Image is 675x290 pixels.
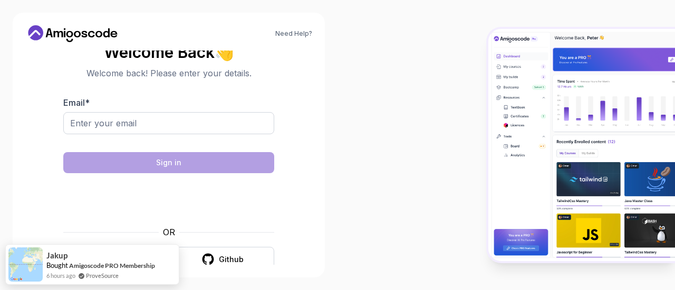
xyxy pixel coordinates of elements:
[63,97,90,108] label: Email *
[171,247,274,272] button: Github
[63,44,274,61] h2: Welcome Back
[46,251,67,260] span: Jakup
[69,262,155,269] a: Amigoscode PRO Membership
[8,247,43,282] img: provesource social proof notification image
[46,271,75,280] span: 6 hours ago
[219,254,244,265] div: Github
[275,29,312,38] a: Need Help?
[63,67,274,79] p: Welcome back! Please enter your details.
[89,179,248,219] iframe: Widget contenant une case à cocher pour le défi de sécurité hCaptcha
[163,226,175,238] p: OR
[156,157,181,168] div: Sign in
[63,152,274,173] button: Sign in
[46,261,68,269] span: Bought
[86,271,119,280] a: ProveSource
[214,44,234,61] span: 👋
[25,25,120,42] a: Home link
[63,112,274,134] input: Enter your email
[488,29,675,261] img: Amigoscode Dashboard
